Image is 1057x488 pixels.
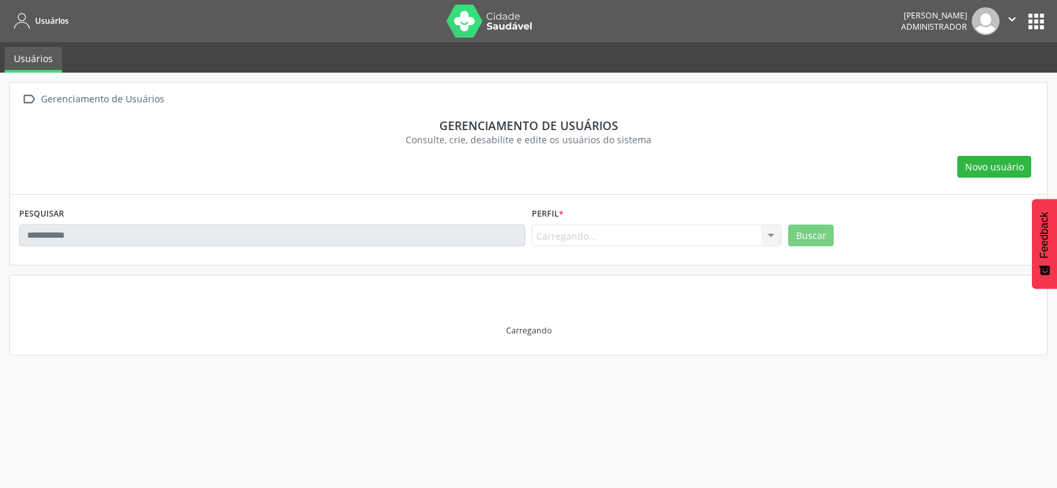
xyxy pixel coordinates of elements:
[957,156,1031,178] button: Novo usuário
[19,204,64,225] label: PESQUISAR
[9,10,69,32] a: Usuários
[19,90,38,109] i: 
[1032,199,1057,289] button: Feedback - Mostrar pesquisa
[972,7,1000,35] img: img
[28,133,1029,147] div: Consulte, crie, desabilite e edite os usuários do sistema
[1039,212,1050,258] span: Feedback
[1025,10,1048,33] button: apps
[38,90,166,109] div: Gerenciamento de Usuários
[5,47,62,73] a: Usuários
[35,15,69,26] span: Usuários
[506,325,552,336] div: Carregando
[532,204,564,225] label: Perfil
[788,225,834,247] button: Buscar
[19,90,166,109] a:  Gerenciamento de Usuários
[965,160,1024,174] span: Novo usuário
[901,10,967,21] div: [PERSON_NAME]
[1000,7,1025,35] button: 
[28,118,1029,133] div: Gerenciamento de usuários
[1005,12,1019,26] i: 
[901,21,967,32] span: Administrador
